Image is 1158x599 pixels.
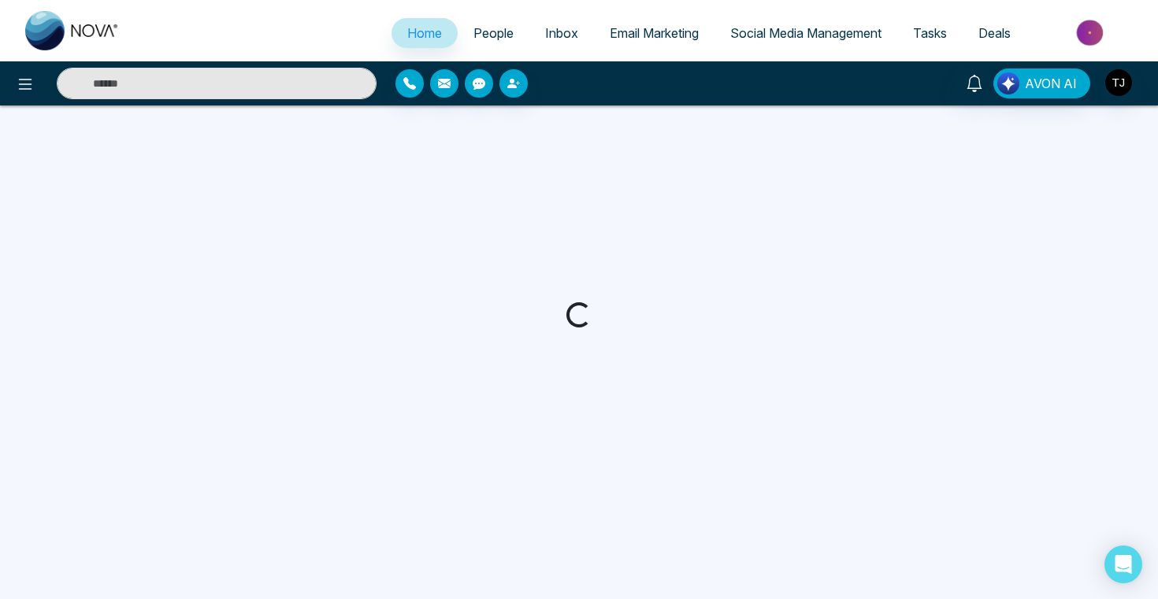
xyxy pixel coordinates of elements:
button: AVON AI [993,68,1090,98]
img: Lead Flow [997,72,1019,94]
div: Open Intercom Messenger [1104,545,1142,583]
a: Email Marketing [594,18,714,48]
span: Inbox [545,25,578,41]
span: Social Media Management [730,25,881,41]
span: AVON AI [1025,74,1077,93]
a: Deals [963,18,1026,48]
img: User Avatar [1105,69,1132,96]
a: People [458,18,529,48]
span: Email Marketing [610,25,699,41]
img: Nova CRM Logo [25,11,120,50]
span: Tasks [913,25,947,41]
span: Deals [978,25,1011,41]
span: People [473,25,514,41]
span: Home [407,25,442,41]
a: Social Media Management [714,18,897,48]
a: Home [392,18,458,48]
a: Tasks [897,18,963,48]
a: Inbox [529,18,594,48]
img: Market-place.gif [1034,15,1149,50]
